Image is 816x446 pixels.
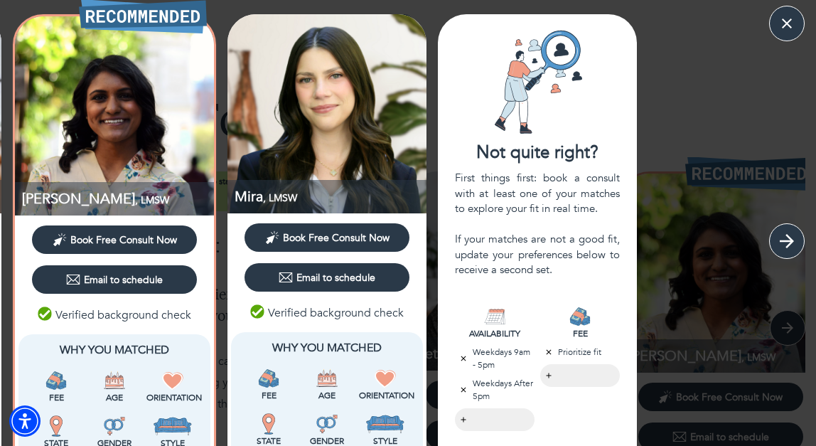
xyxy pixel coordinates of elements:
[484,306,505,327] img: AVAILABILITY
[30,391,82,404] p: Fee
[104,415,125,437] img: Gender
[45,370,67,391] img: Fee
[135,193,169,207] span: , LMSW
[146,391,199,404] p: Orientation
[38,307,191,324] p: Verified background check
[438,141,637,165] div: Not quite right?
[227,14,426,213] img: Mira Fink profile
[153,415,192,437] img: Style
[316,413,338,435] img: Gender
[283,231,390,245] span: Book Free Consult Now
[32,265,197,294] button: Email to schedule
[104,370,125,391] img: Age
[455,346,535,371] p: Weekdays 9am - 5pm
[455,377,535,403] p: Weekdays After 5pm
[316,368,338,389] img: Age
[242,389,295,402] p: Fee
[263,191,297,205] span: , LMSW
[242,339,412,356] p: Why You Matched
[258,368,279,389] img: Fee
[70,233,177,247] span: Book Free Consult Now
[66,272,163,287] div: Email to schedule
[359,389,412,402] p: Orientation
[375,368,396,389] img: Orientation
[162,370,183,391] img: Orientation
[540,346,620,359] p: Prioritize fit
[455,171,620,277] div: First things first: book a consult with at least one of your matches to explore your fit in real ...
[365,413,404,435] img: Style
[30,341,199,359] p: Why You Matched
[258,413,279,435] img: State
[569,306,591,327] img: FEE
[88,391,141,404] p: Age
[22,189,214,208] p: [PERSON_NAME]
[301,389,353,402] p: Age
[250,304,404,322] p: Verified background check
[15,16,214,216] img: Irene Syriac profile
[9,405,41,437] div: Accessibility Menu
[455,327,535,340] p: AVAILABILITY
[540,327,620,340] p: FEE
[45,415,67,437] img: State
[235,187,426,206] p: LMSW
[32,225,197,254] button: Book Free Consult Now
[245,263,409,292] button: Email to schedule
[484,28,591,135] img: Card icon
[245,223,409,252] button: Book Free Consult Now
[279,270,375,285] div: Email to schedule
